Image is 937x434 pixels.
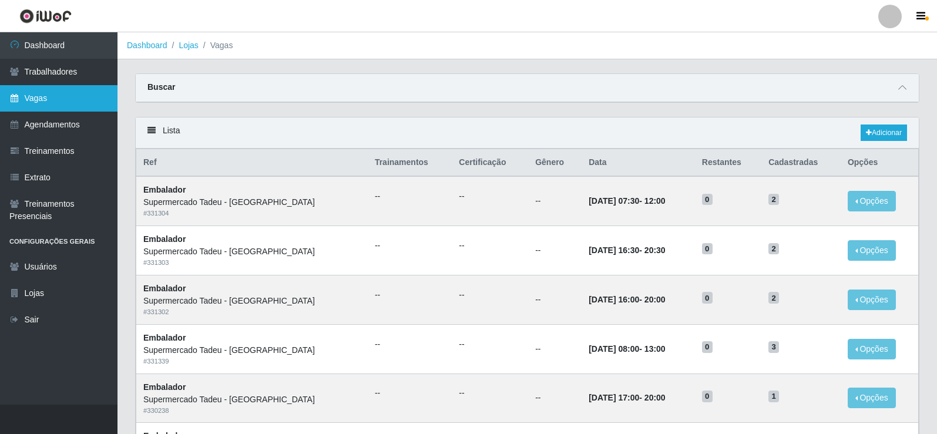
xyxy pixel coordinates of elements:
strong: Embalador [143,382,186,392]
div: Supermercado Tadeu - [GEOGRAPHIC_DATA] [143,393,361,406]
button: Opções [848,339,896,359]
ul: -- [375,289,445,301]
th: Restantes [695,149,761,177]
div: Supermercado Tadeu - [GEOGRAPHIC_DATA] [143,344,361,356]
time: 12:00 [644,196,666,206]
th: Trainamentos [368,149,452,177]
th: Certificação [452,149,528,177]
span: 0 [702,243,713,255]
ul: -- [459,190,521,203]
strong: - [589,245,665,255]
div: Supermercado Tadeu - [GEOGRAPHIC_DATA] [143,245,361,258]
span: 3 [768,341,779,353]
span: 1 [768,391,779,402]
a: Adicionar [861,125,907,141]
time: [DATE] 17:00 [589,393,639,402]
strong: - [589,295,665,304]
ul: -- [459,387,521,399]
time: [DATE] 08:00 [589,344,639,354]
strong: Embalador [143,333,186,342]
span: 0 [702,391,713,402]
time: 20:30 [644,245,666,255]
ul: -- [375,338,445,351]
time: [DATE] 16:30 [589,245,639,255]
button: Opções [848,191,896,211]
img: CoreUI Logo [19,9,72,23]
td: -- [528,176,582,226]
th: Gênero [528,149,582,177]
strong: Embalador [143,284,186,293]
td: -- [528,324,582,374]
th: Opções [841,149,919,177]
div: # 330238 [143,406,361,416]
strong: - [589,196,665,206]
span: 2 [768,292,779,304]
strong: - [589,344,665,354]
ul: -- [375,190,445,203]
span: 2 [768,243,779,255]
strong: Embalador [143,234,186,244]
time: 13:00 [644,344,666,354]
th: Data [582,149,695,177]
time: [DATE] 16:00 [589,295,639,304]
a: Dashboard [127,41,167,50]
ul: -- [375,240,445,252]
th: Ref [136,149,368,177]
button: Opções [848,290,896,310]
span: 0 [702,292,713,304]
div: # 331302 [143,307,361,317]
strong: Buscar [147,82,175,92]
div: Supermercado Tadeu - [GEOGRAPHIC_DATA] [143,295,361,307]
div: Lista [136,117,919,149]
td: -- [528,226,582,275]
time: [DATE] 07:30 [589,196,639,206]
a: Lojas [179,41,198,50]
time: 20:00 [644,295,666,304]
strong: Embalador [143,185,186,194]
td: -- [528,275,582,324]
div: # 331304 [143,208,361,218]
span: 2 [768,194,779,206]
ul: -- [459,289,521,301]
strong: - [589,393,665,402]
th: Cadastradas [761,149,841,177]
span: 0 [702,341,713,353]
td: -- [528,374,582,423]
ul: -- [375,387,445,399]
ul: -- [459,338,521,351]
li: Vagas [199,39,233,52]
nav: breadcrumb [117,32,937,59]
div: # 331339 [143,356,361,366]
span: 0 [702,194,713,206]
time: 20:00 [644,393,666,402]
div: # 331303 [143,258,361,268]
ul: -- [459,240,521,252]
div: Supermercado Tadeu - [GEOGRAPHIC_DATA] [143,196,361,208]
button: Opções [848,240,896,261]
button: Opções [848,388,896,408]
